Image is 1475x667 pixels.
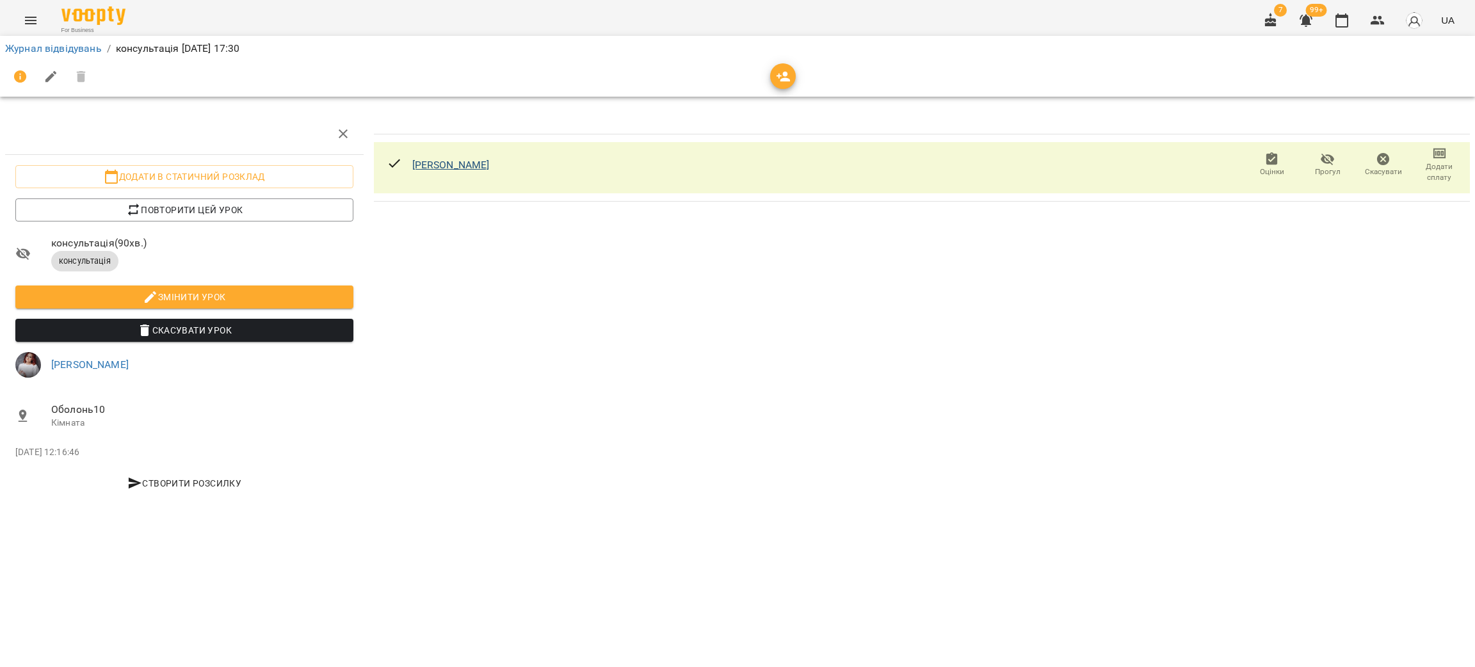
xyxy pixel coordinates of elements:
[61,6,125,25] img: Voopty Logo
[26,323,343,338] span: Скасувати Урок
[26,202,343,218] span: Повторити цей урок
[1412,147,1467,183] button: Додати сплату
[1274,4,1287,17] span: 7
[61,26,125,35] span: For Business
[26,169,343,184] span: Додати в статичний розклад
[5,41,1470,56] nav: breadcrumb
[1436,8,1460,32] button: UA
[15,319,353,342] button: Скасувати Урок
[1405,12,1423,29] img: avatar_s.png
[1315,166,1341,177] span: Прогул
[15,446,353,459] p: [DATE] 12:16:46
[51,255,118,267] span: консультація
[412,159,490,171] a: [PERSON_NAME]
[5,42,102,54] a: Журнал відвідувань
[15,165,353,188] button: Додати в статичний розклад
[51,417,353,430] p: Кімната
[15,198,353,221] button: Повторити цей урок
[15,472,353,495] button: Створити розсилку
[15,285,353,309] button: Змінити урок
[1306,4,1327,17] span: 99+
[26,289,343,305] span: Змінити урок
[1419,161,1460,183] span: Додати сплату
[51,402,353,417] span: Оболонь10
[51,358,129,371] a: [PERSON_NAME]
[1260,166,1284,177] span: Оцінки
[1441,13,1455,27] span: UA
[1244,147,1300,183] button: Оцінки
[20,476,348,491] span: Створити розсилку
[15,5,46,36] button: Menu
[116,41,240,56] p: консультація [DATE] 17:30
[1300,147,1355,183] button: Прогул
[51,236,353,251] span: консультація ( 90 хв. )
[1365,166,1402,177] span: Скасувати
[107,41,111,56] li: /
[15,352,41,378] img: 071cb94934e1f8b24c09a6c91149dada.jpg
[1356,147,1412,183] button: Скасувати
